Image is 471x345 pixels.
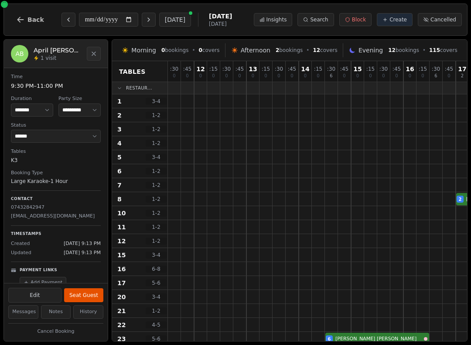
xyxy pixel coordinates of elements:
span: 1 - 2 [146,126,167,133]
span: 0 [343,74,345,78]
span: 23 [117,335,126,343]
span: : 15 [209,66,218,72]
span: 0 [421,74,424,78]
dd: 9:30 PM – 11:00 PM [11,82,101,90]
span: 3 - 4 [146,154,167,161]
span: 0 [290,74,293,78]
span: 0 [198,47,202,53]
span: 12 [388,47,396,53]
dt: Duration [11,95,53,103]
span: 6 [330,74,332,78]
button: Previous day [61,13,75,27]
span: 0 [252,74,254,78]
span: 5 - 6 [146,279,167,286]
span: 1 [117,97,122,106]
span: 0 [264,74,267,78]
dt: Booking Type [11,169,101,177]
span: 0 [173,74,175,78]
span: 12 [117,237,126,245]
span: 6 - 8 [146,266,167,273]
dd: K3 [11,156,101,164]
span: 1 visit [41,55,56,62]
span: • [306,47,309,54]
span: 1 - 2 [146,307,167,314]
span: 8 [117,195,122,204]
span: 17 [458,66,466,72]
h2: April [PERSON_NAME] [34,46,82,55]
span: 6 [328,336,331,342]
span: [DATE] [209,21,232,28]
span: 22 [117,321,126,329]
span: 12 [313,47,320,53]
button: Messages [8,305,38,319]
button: Cancelled [418,13,462,26]
span: Morning [131,46,156,55]
span: Block [352,16,366,23]
button: Next day [142,13,156,27]
span: : 45 [445,66,453,72]
span: : 30 [275,66,283,72]
span: : 30 [222,66,231,72]
span: : 45 [235,66,244,72]
button: Seat Guest [64,288,103,302]
span: : 45 [340,66,348,72]
button: Back [9,9,51,30]
span: : 15 [366,66,375,72]
span: [DATE] [209,12,232,21]
p: Timestamps [11,231,101,237]
span: 0 [317,74,319,78]
span: Created [11,240,30,248]
span: 0 [304,74,307,78]
span: 3 - 4 [146,98,167,105]
span: 13 [249,66,257,72]
span: 6 [434,74,437,78]
span: Updated [11,249,31,257]
span: : 30 [432,66,440,72]
span: 0 [395,74,398,78]
span: 16 [117,265,126,273]
span: 3 - 4 [146,252,167,259]
span: 16 [406,66,414,72]
div: AB [11,45,28,62]
button: Search [297,13,334,26]
span: 1 - 2 [146,210,167,217]
span: Afternoon [241,46,270,55]
span: 7 [117,181,122,190]
span: 1 - 2 [146,182,167,189]
span: 20 [117,293,126,301]
span: 3 [117,125,122,134]
dt: Status [11,122,101,129]
span: 12 [196,66,205,72]
span: 4 [117,139,122,148]
button: Cancel Booking [8,326,103,337]
span: covers [313,47,337,54]
span: 0 [277,74,280,78]
span: 2 [459,196,462,203]
p: Contact [11,196,101,202]
button: Add Payment [20,277,66,289]
span: 0 [212,74,215,78]
span: 2 [461,74,464,78]
span: 0 [409,74,411,78]
span: 15 [117,251,126,259]
span: : 15 [262,66,270,72]
span: 2 [276,47,279,53]
span: 14 [301,66,309,72]
span: : 45 [183,66,191,72]
span: Restaur... [126,85,152,91]
button: Block [339,13,372,26]
span: [DATE] 9:13 PM [64,240,101,248]
span: 3 - 4 [146,293,167,300]
span: : 30 [170,66,178,72]
span: [PERSON_NAME] [PERSON_NAME] [335,335,422,343]
p: [EMAIL_ADDRESS][DOMAIN_NAME] [11,213,101,220]
span: 0 [447,74,450,78]
span: 4 - 5 [146,321,167,328]
span: [DATE] 9:13 PM [64,249,101,257]
span: 1 - 2 [146,140,167,147]
button: Insights [254,13,293,26]
p: 07432842947 [11,204,101,211]
span: bookings [388,47,419,54]
span: Tables [119,67,146,76]
span: 5 - 6 [146,335,167,342]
